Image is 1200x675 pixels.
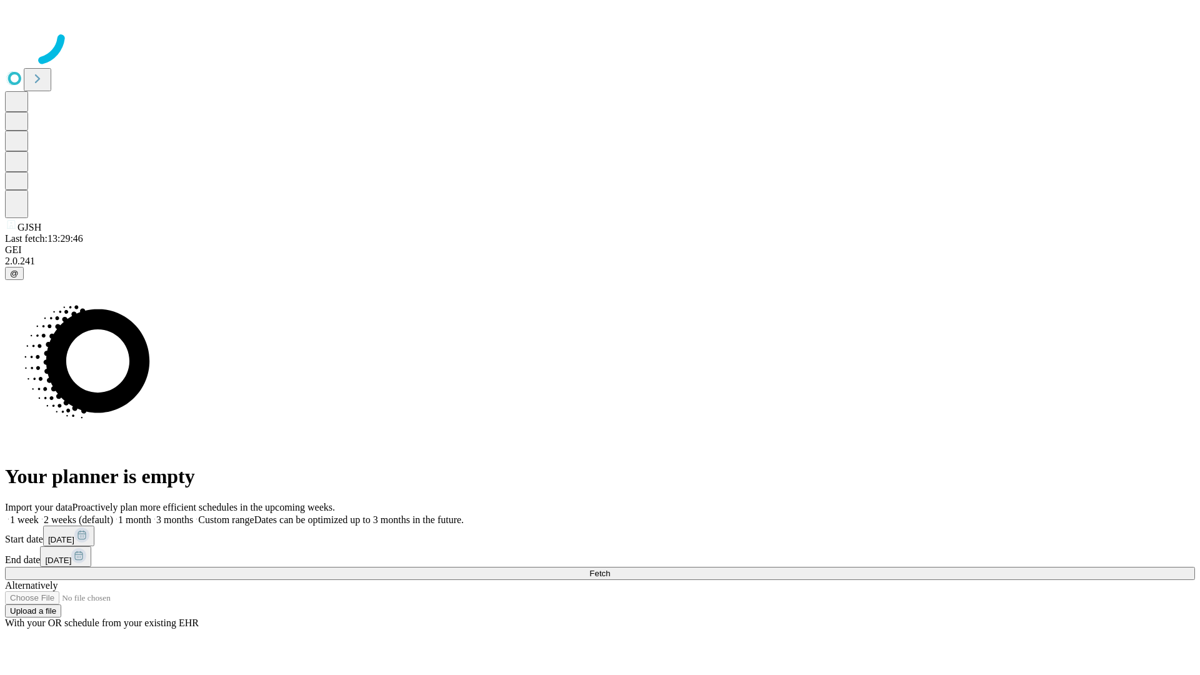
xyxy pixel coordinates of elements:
[5,604,61,617] button: Upload a file
[43,526,94,546] button: [DATE]
[10,269,19,278] span: @
[10,514,39,525] span: 1 week
[5,617,199,628] span: With your OR schedule from your existing EHR
[5,567,1195,580] button: Fetch
[48,535,74,544] span: [DATE]
[5,526,1195,546] div: Start date
[40,546,91,567] button: [DATE]
[589,569,610,578] span: Fetch
[5,580,57,591] span: Alternatively
[5,546,1195,567] div: End date
[72,502,335,512] span: Proactively plan more efficient schedules in the upcoming weeks.
[45,556,71,565] span: [DATE]
[5,256,1195,267] div: 2.0.241
[198,514,254,525] span: Custom range
[118,514,151,525] span: 1 month
[17,222,41,232] span: GJSH
[5,465,1195,488] h1: Your planner is empty
[5,244,1195,256] div: GEI
[156,514,193,525] span: 3 months
[44,514,113,525] span: 2 weeks (default)
[5,233,83,244] span: Last fetch: 13:29:46
[5,502,72,512] span: Import your data
[254,514,464,525] span: Dates can be optimized up to 3 months in the future.
[5,267,24,280] button: @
